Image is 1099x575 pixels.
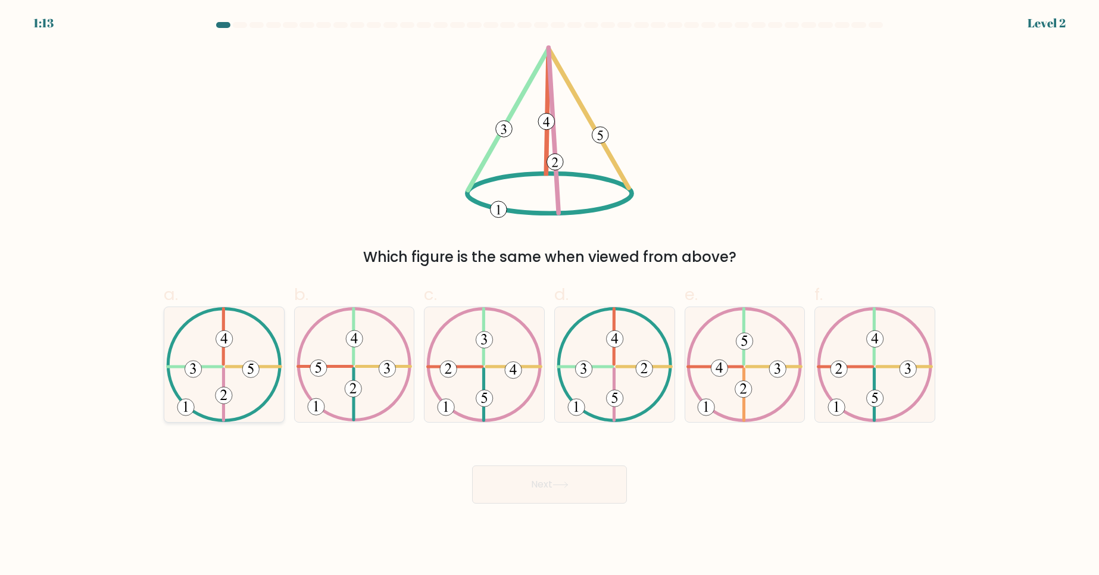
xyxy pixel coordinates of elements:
[33,14,54,32] div: 1:13
[472,465,627,504] button: Next
[685,283,698,306] span: e.
[1028,14,1066,32] div: Level 2
[294,283,308,306] span: b.
[554,283,569,306] span: d.
[424,283,437,306] span: c.
[171,246,928,268] div: Which figure is the same when viewed from above?
[814,283,823,306] span: f.
[164,283,178,306] span: a.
